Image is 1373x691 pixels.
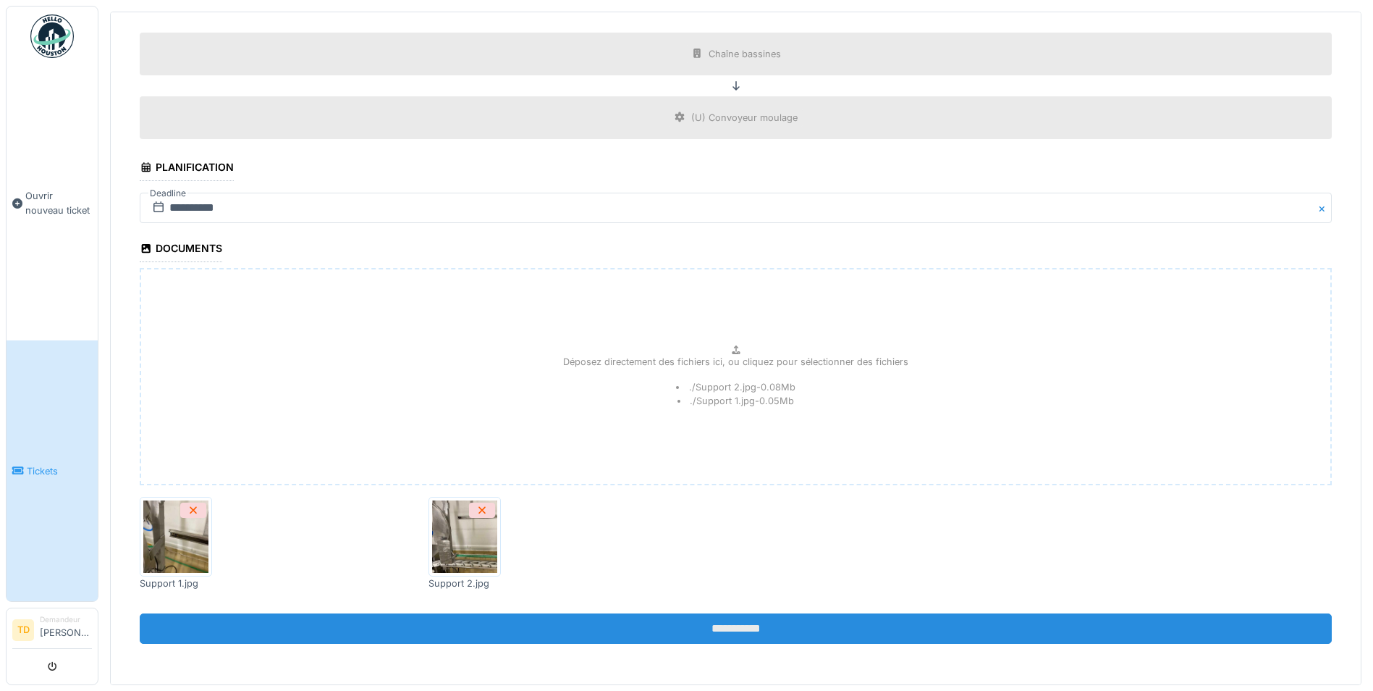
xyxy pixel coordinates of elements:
[30,14,74,58] img: Badge_color-CXgf-gQk.svg
[140,156,234,181] div: Planification
[12,619,34,641] li: TD
[709,47,781,61] div: Chaîne bassines
[7,66,98,340] a: Ouvrir nouveau ticket
[676,380,795,394] li: ./Support 2.jpg - 0.08 Mb
[40,614,92,645] li: [PERSON_NAME]
[27,464,92,478] span: Tickets
[432,501,497,573] img: fz0ocjtrw2at2vdjrwz2vzl1o7c1
[428,577,501,590] div: Support 2.jpg
[677,394,795,408] li: ./Support 1.jpg - 0.05 Mb
[12,614,92,649] a: TD Demandeur[PERSON_NAME]
[143,501,208,573] img: ckchw5frxs9mby6n6uumi55j105o
[563,355,908,369] p: Déposez directement des fichiers ici, ou cliquez pour sélectionner des fichiers
[148,185,187,201] label: Deadline
[7,340,98,601] a: Tickets
[25,189,92,217] span: Ouvrir nouveau ticket
[40,614,92,625] div: Demandeur
[691,111,798,125] div: (U) Convoyeur moulage
[1316,193,1332,223] button: Close
[140,577,212,590] div: Support 1.jpg
[140,238,222,262] div: Documents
